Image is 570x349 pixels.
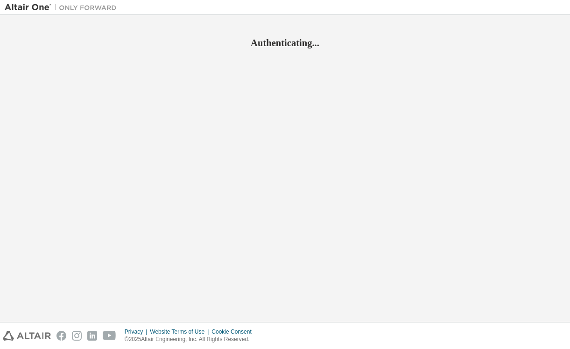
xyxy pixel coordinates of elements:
div: Privacy [125,328,150,335]
h2: Authenticating... [5,37,565,49]
img: instagram.svg [72,331,82,341]
img: youtube.svg [103,331,116,341]
div: Website Terms of Use [150,328,211,335]
p: © 2025 Altair Engineering, Inc. All Rights Reserved. [125,335,257,343]
img: altair_logo.svg [3,331,51,341]
img: linkedin.svg [87,331,97,341]
div: Cookie Consent [211,328,257,335]
img: Altair One [5,3,121,12]
img: facebook.svg [56,331,66,341]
